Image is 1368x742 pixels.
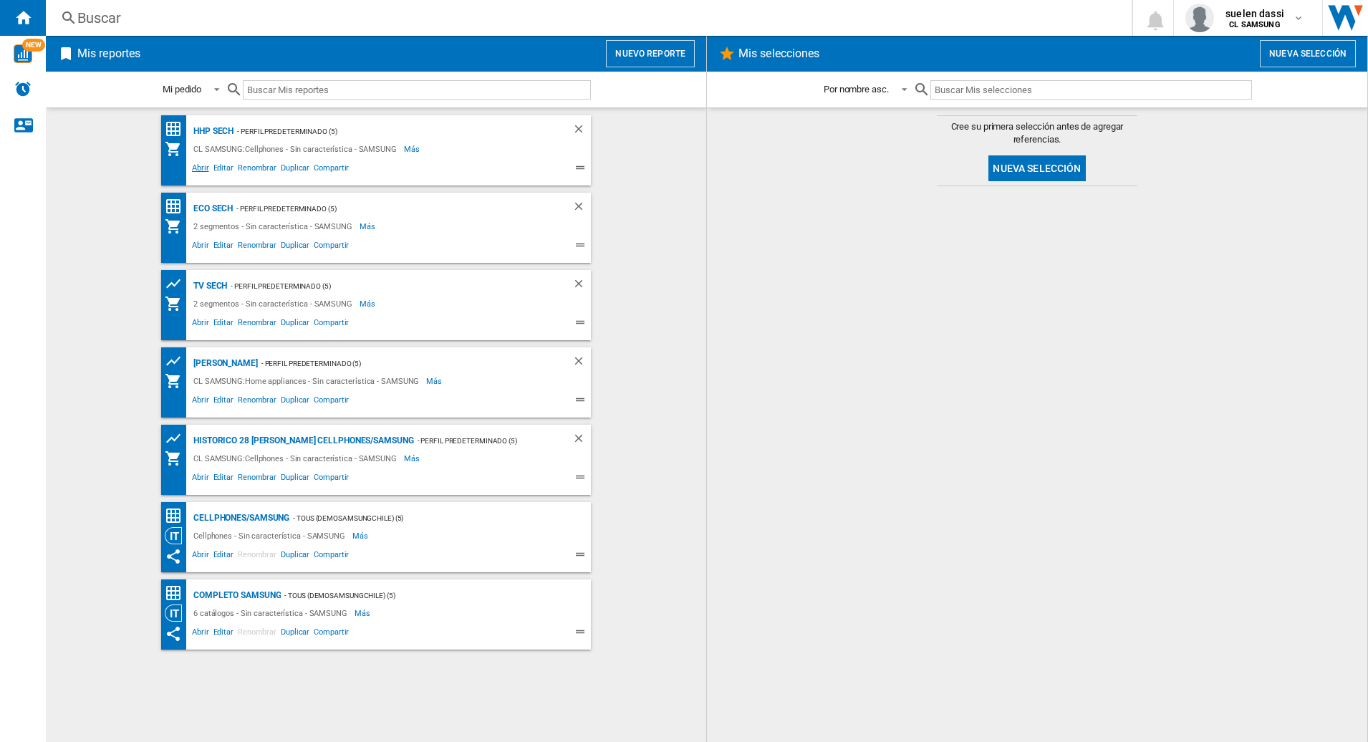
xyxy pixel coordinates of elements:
div: CL SAMSUNG:Cellphones - Sin característica - SAMSUNG [190,450,404,467]
div: Mi colección [165,295,190,312]
div: - Perfil predeterminado (5) [414,432,544,450]
div: - TOUS (demosamsungchile) (5) [281,587,562,604]
div: Mi pedido [163,84,201,95]
span: Renombrar [236,471,279,488]
span: Renombrar [236,161,279,178]
span: Abrir [190,316,211,333]
span: Más [404,140,422,158]
ng-md-icon: Este reporte se ha compartido contigo [165,548,182,565]
img: alerts-logo.svg [14,80,32,97]
div: Mi colección [165,450,190,467]
input: Buscar Mis reportes [243,80,591,100]
button: Nuevo reporte [606,40,695,67]
span: Compartir [312,161,351,178]
div: ECO SECH [190,200,233,218]
span: suelen dassi [1225,6,1284,21]
div: - Perfil predeterminado (5) [233,122,544,140]
h2: Mis selecciones [736,40,823,67]
div: Mi colección [165,140,190,158]
div: CL SAMSUNG:Cellphones - Sin característica - SAMSUNG [190,140,404,158]
div: Matriz de precios [165,584,190,602]
div: Cuadrícula de precios de productos [165,275,190,293]
span: Más [355,604,372,622]
span: Compartir [312,471,351,488]
span: Abrir [190,625,211,642]
div: Cuadrícula de precios de productos [165,430,190,448]
div: Visión Categoría [165,527,190,544]
div: Cellphones/SAMSUNG [190,509,289,527]
span: Abrir [190,548,211,565]
span: Cree su primera selección antes de agregar referencias. [937,120,1137,146]
span: Compartir [312,238,351,256]
span: Abrir [190,393,211,410]
div: HHP SECH [190,122,233,140]
div: Buscar [77,8,1094,28]
div: TV SECH [190,277,227,295]
div: Matriz de precios [165,198,190,216]
span: Más [404,450,422,467]
div: Matriz de precios [165,507,190,525]
span: Compartir [312,393,351,410]
div: Borrar [572,432,591,450]
h2: Mis reportes [74,40,143,67]
ng-md-icon: Este reporte se ha compartido contigo [165,625,182,642]
span: Editar [211,548,236,565]
div: 2 segmentos - Sin característica - SAMSUNG [190,218,360,235]
div: 2 segmentos - Sin característica - SAMSUNG [190,295,360,312]
span: Más [352,527,370,544]
input: Buscar Mis selecciones [930,80,1252,100]
button: Nueva selección [1260,40,1356,67]
div: Borrar [572,200,591,218]
div: - Perfil predeterminado (5) [227,277,544,295]
span: Compartir [312,548,351,565]
div: [PERSON_NAME] [190,355,258,372]
div: Borrar [572,355,591,372]
span: Renombrar [236,393,279,410]
div: - TOUS (demosamsungchile) (5) [289,509,562,527]
div: 6 catálogos - Sin característica - SAMSUNG [190,604,355,622]
div: Borrar [572,277,591,295]
span: Editar [211,471,236,488]
div: Completo SAMSUNG [190,587,281,604]
span: Duplicar [279,316,312,333]
span: Más [426,372,444,390]
div: Mi colección [165,372,190,390]
span: Compartir [312,625,351,642]
div: Mi colección [165,218,190,235]
span: Más [360,218,377,235]
span: Editar [211,161,236,178]
span: Duplicar [279,238,312,256]
div: - Perfil predeterminado (5) [233,200,544,218]
span: Editar [211,625,236,642]
div: - Perfil predeterminado (5) [258,355,544,372]
div: Historico 28 [PERSON_NAME] Cellphones/SAMSUNG [190,432,414,450]
div: Borrar [572,122,591,140]
div: Cellphones - Sin característica - SAMSUNG [190,527,352,544]
span: Duplicar [279,161,312,178]
img: profile.jpg [1185,4,1214,32]
div: Cuadrícula de precios de productos [165,352,190,370]
span: Editar [211,316,236,333]
span: Duplicar [279,548,312,565]
span: Abrir [190,161,211,178]
div: CL SAMSUNG:Home appliances - Sin característica - SAMSUNG [190,372,426,390]
span: Editar [211,393,236,410]
img: wise-card.svg [14,44,32,63]
span: Renombrar [236,238,279,256]
span: Más [360,295,377,312]
button: Nueva selección [988,155,1085,181]
span: Duplicar [279,625,312,642]
span: NEW [22,39,45,52]
span: Duplicar [279,393,312,410]
span: Renombrar [236,316,279,333]
span: Renombrar [236,625,279,642]
b: CL SAMSUNG [1229,20,1280,29]
span: Abrir [190,471,211,488]
div: Matriz de precios [165,120,190,138]
span: Renombrar [236,548,279,565]
span: Abrir [190,238,211,256]
span: Duplicar [279,471,312,488]
div: Por nombre asc. [824,84,889,95]
span: Editar [211,238,236,256]
span: Compartir [312,316,351,333]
